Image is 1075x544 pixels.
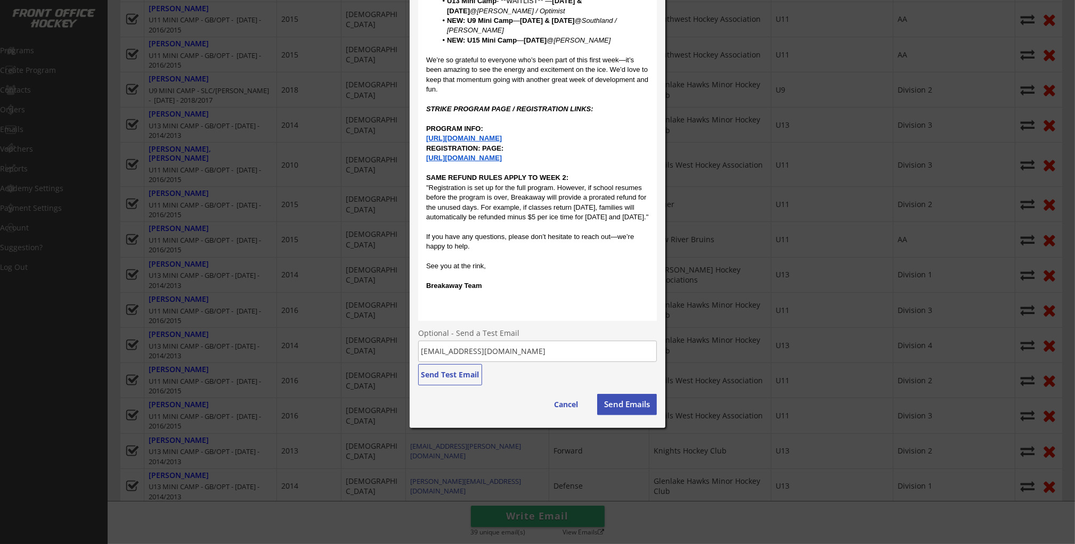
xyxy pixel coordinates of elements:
[426,105,593,113] em: STRIKE PROGRAM PAGE / REGISTRATION LINKS:
[418,341,657,362] input: Email address
[426,282,482,290] strong: Breakaway Team
[426,261,649,271] p: See you at the rink,
[426,154,502,162] a: [URL][DOMAIN_NAME]
[554,36,611,44] em: [PERSON_NAME]
[426,183,649,222] p: "Registration is set up for the full program. However, if school resumes before the program is ov...
[426,55,649,95] p: We’re so grateful to everyone who’s been part of this first week—it’s been amazing to see the ene...
[447,17,513,24] strong: NEW: U9 Mini Camp
[426,174,568,182] strong: SAME REFUND RULES APPLY TO WEEK 2:
[520,17,575,24] strong: [DATE] & [DATE]
[597,394,657,415] button: Send Emails
[543,394,589,415] button: Cancel
[426,232,649,252] p: If you have any questions, please don’t hesitate to reach out—we’re happy to help.
[437,36,649,45] li: — @
[437,16,649,36] li: — @
[524,36,547,44] strong: [DATE]
[418,329,621,339] div: Optional - Send a Test Email
[418,364,482,385] button: Send Test Email
[477,7,565,15] em: [PERSON_NAME] / Optimist
[447,36,517,44] strong: NEW: U15 Mini Camp
[426,134,502,142] a: [URL][DOMAIN_NAME]
[426,144,503,152] strong: REGISTRATION: PAGE:
[426,125,483,133] strong: PROGRAM INFO:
